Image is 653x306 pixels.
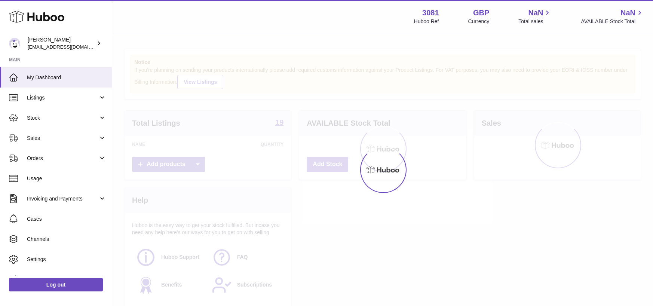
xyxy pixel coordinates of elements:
div: Huboo Ref [414,18,439,25]
span: AVAILABLE Stock Total [581,18,644,25]
div: Currency [468,18,490,25]
span: Orders [27,155,98,162]
span: Total sales [518,18,552,25]
a: NaN AVAILABLE Stock Total [581,8,644,25]
strong: GBP [473,8,489,18]
span: Cases [27,215,106,223]
span: [EMAIL_ADDRESS][DOMAIN_NAME] [28,44,110,50]
span: Returns [27,276,106,283]
span: NaN [620,8,635,18]
span: Sales [27,135,98,142]
span: Settings [27,256,106,263]
a: NaN Total sales [518,8,552,25]
span: Invoicing and Payments [27,195,98,202]
span: Usage [27,175,106,182]
div: [PERSON_NAME] [28,36,95,51]
span: Stock [27,114,98,122]
strong: 3081 [422,8,439,18]
span: My Dashboard [27,74,106,81]
span: Listings [27,94,98,101]
span: NaN [528,8,543,18]
img: internalAdmin-3081@internal.huboo.com [9,38,20,49]
span: Channels [27,236,106,243]
a: Log out [9,278,103,291]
